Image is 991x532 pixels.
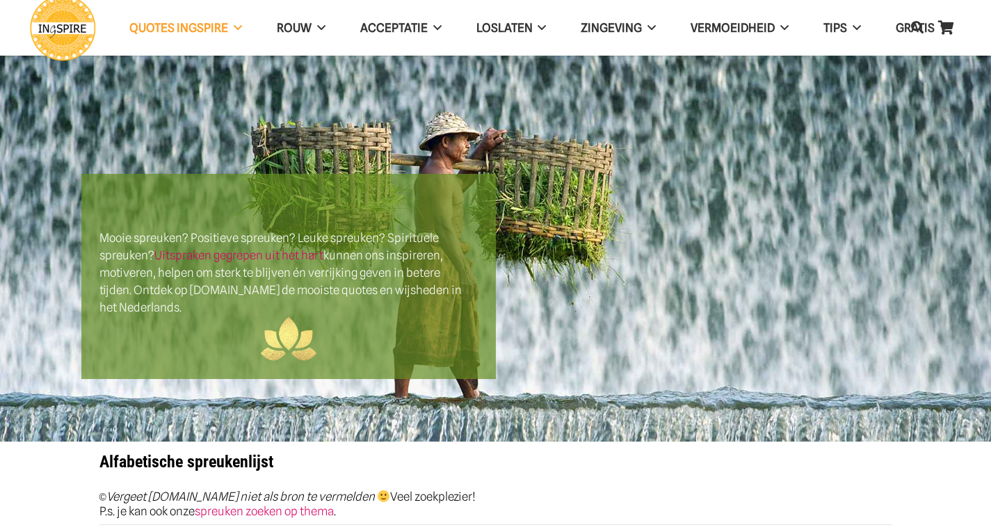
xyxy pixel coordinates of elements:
p: Veel zoekplezier! P.s. je kan ook onze . [99,490,892,518]
a: QUOTES INGSPIRE [112,10,259,46]
img: ingspire [261,316,316,362]
a: Zoeken [903,11,931,45]
span: Mooie spreuken? Positieve spreuken? Leuke spreuken? Spirituele spreuken? kunnen ons inspireren, m... [99,231,478,362]
a: Acceptatie [343,10,459,46]
a: TIPS [806,10,878,46]
span: GRATIS [896,21,935,35]
span: Zingeving [581,21,642,35]
span: © [99,492,106,503]
strong: Alfabetische spreukenlijst [99,452,273,471]
a: Zingeving [563,10,673,46]
span: Acceptatie [360,21,428,35]
a: VERMOEIDHEID [673,10,806,46]
img: 🙂 [378,490,389,502]
a: spreuken zoeken op thema [195,504,334,518]
a: ROUW [259,10,343,46]
span: TIPS [823,21,847,35]
span: VERMOEIDHEID [691,21,775,35]
span: Loslaten [476,21,533,35]
a: Uitspraken gegrepen uit het hart [154,248,323,262]
a: GRATIS [878,10,966,46]
span: QUOTES INGSPIRE [129,21,228,35]
em: Vergeet [DOMAIN_NAME] niet als bron te vermelden [106,490,375,503]
a: Loslaten [459,10,564,46]
span: ROUW [277,21,312,35]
